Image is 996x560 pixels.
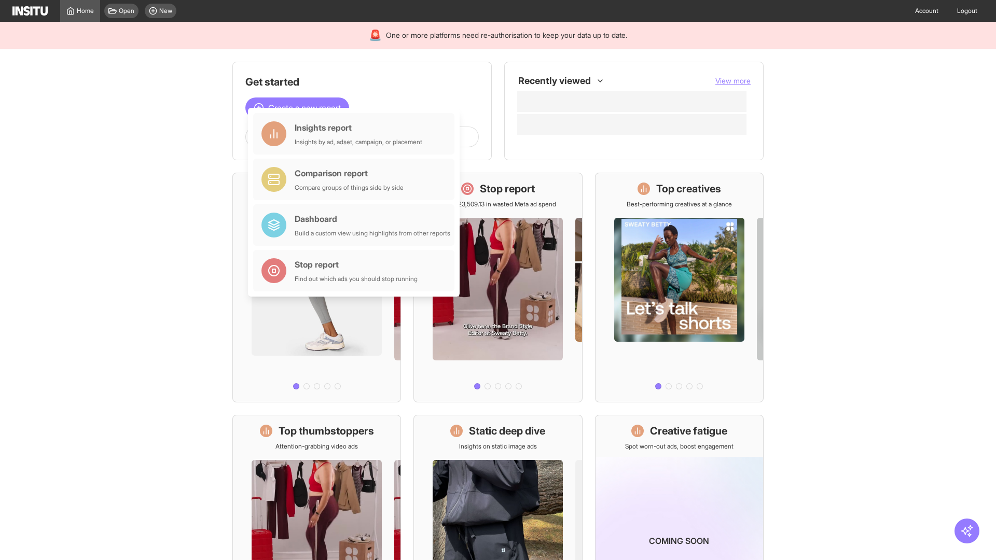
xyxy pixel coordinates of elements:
[295,275,418,283] div: Find out which ads you should stop running
[295,229,450,237] div: Build a custom view using highlights from other reports
[245,97,349,118] button: Create a new report
[275,442,358,451] p: Attention-grabbing video ads
[459,442,537,451] p: Insights on static image ads
[245,75,479,89] h1: Get started
[715,76,751,85] span: View more
[77,7,94,15] span: Home
[279,424,374,438] h1: Top thumbstoppers
[119,7,134,15] span: Open
[295,258,418,271] div: Stop report
[295,121,422,134] div: Insights report
[439,200,556,208] p: Save £23,509.13 in wasted Meta ad spend
[480,181,535,196] h1: Stop report
[595,173,764,402] a: Top creativesBest-performing creatives at a glance
[268,102,341,114] span: Create a new report
[469,424,545,438] h1: Static deep dive
[295,167,404,179] div: Comparison report
[295,184,404,192] div: Compare groups of things side by side
[159,7,172,15] span: New
[295,138,422,146] div: Insights by ad, adset, campaign, or placement
[369,28,382,43] div: 🚨
[413,173,582,402] a: Stop reportSave £23,509.13 in wasted Meta ad spend
[232,173,401,402] a: What's live nowSee all active ads instantly
[12,6,48,16] img: Logo
[627,200,732,208] p: Best-performing creatives at a glance
[715,76,751,86] button: View more
[386,30,627,40] span: One or more platforms need re-authorisation to keep your data up to date.
[295,213,450,225] div: Dashboard
[656,181,721,196] h1: Top creatives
